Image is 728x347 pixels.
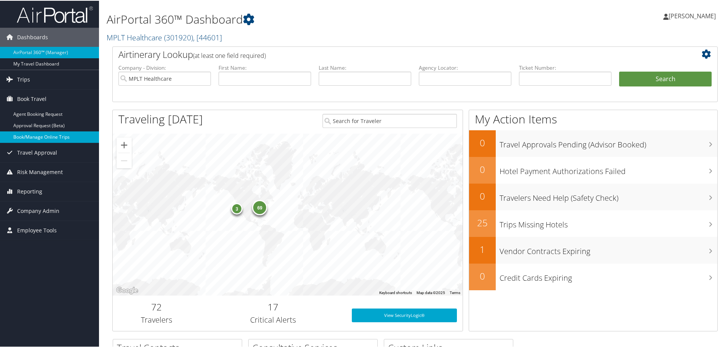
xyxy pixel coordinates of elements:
[107,11,518,27] h1: AirPortal 360™ Dashboard
[193,51,266,59] span: (at least one field required)
[206,300,340,313] h2: 17
[500,268,717,283] h3: Credit Cards Expiring
[107,32,222,42] a: MPLT Healthcare
[164,32,193,42] span: ( 301920 )
[115,285,140,295] a: Open this area in Google Maps (opens a new window)
[117,152,132,168] button: Zoom out
[469,189,496,202] h2: 0
[17,69,30,88] span: Trips
[352,308,457,321] a: View SecurityLogic®
[500,188,717,203] h3: Travelers Need Help (Safety Check)
[469,183,717,209] a: 0Travelers Need Help (Safety Check)
[663,4,723,27] a: [PERSON_NAME]
[206,314,340,325] h3: Critical Alerts
[500,135,717,149] h3: Travel Approvals Pending (Advisor Booked)
[319,63,411,71] label: Last Name:
[469,263,717,289] a: 0Credit Cards Expiring
[469,162,496,175] h2: 0
[219,63,311,71] label: First Name:
[17,27,48,46] span: Dashboards
[469,269,496,282] h2: 0
[469,110,717,126] h1: My Action Items
[669,11,716,19] span: [PERSON_NAME]
[115,285,140,295] img: Google
[118,300,195,313] h2: 72
[193,32,222,42] span: , [ 44601 ]
[417,290,445,294] span: Map data ©2025
[252,199,267,214] div: 69
[17,142,57,162] span: Travel Approval
[469,130,717,156] a: 0Travel Approvals Pending (Advisor Booked)
[118,47,661,60] h2: Airtinerary Lookup
[17,181,42,200] span: Reporting
[450,290,460,294] a: Terms (opens in new tab)
[500,241,717,256] h3: Vendor Contracts Expiring
[469,242,496,255] h2: 1
[619,71,712,86] button: Search
[118,63,211,71] label: Company - Division:
[469,156,717,183] a: 0Hotel Payment Authorizations Failed
[231,202,243,214] div: 3
[17,220,57,239] span: Employee Tools
[469,216,496,229] h2: 25
[469,136,496,149] h2: 0
[419,63,511,71] label: Agency Locator:
[17,89,46,108] span: Book Travel
[469,209,717,236] a: 25Trips Missing Hotels
[118,110,203,126] h1: Traveling [DATE]
[118,314,195,325] h3: Travelers
[17,201,59,220] span: Company Admin
[17,5,93,23] img: airportal-logo.png
[379,289,412,295] button: Keyboard shortcuts
[500,215,717,229] h3: Trips Missing Hotels
[17,162,63,181] span: Risk Management
[500,162,717,176] h3: Hotel Payment Authorizations Failed
[519,63,611,71] label: Ticket Number:
[322,113,457,127] input: Search for Traveler
[469,236,717,263] a: 1Vendor Contracts Expiring
[117,137,132,152] button: Zoom in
